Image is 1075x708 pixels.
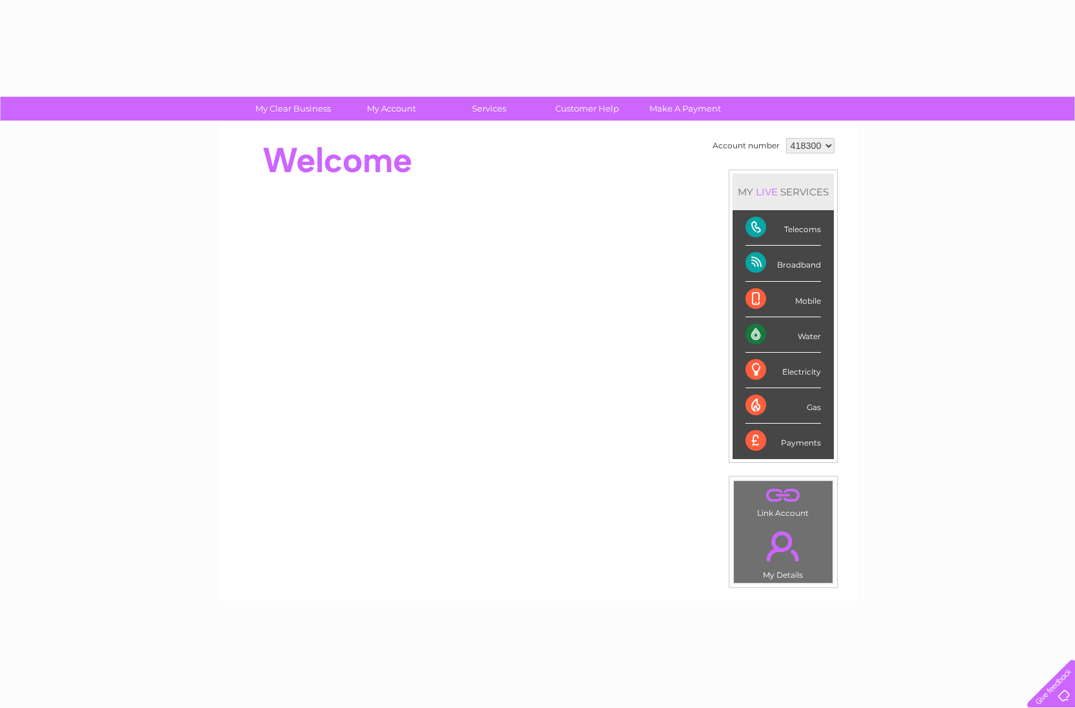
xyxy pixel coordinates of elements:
a: Services [436,97,542,121]
div: MY SERVICES [733,173,834,210]
a: Make A Payment [632,97,738,121]
td: Link Account [733,480,833,521]
a: Customer Help [534,97,640,121]
div: Payments [745,424,821,458]
a: . [737,524,829,569]
td: My Details [733,520,833,584]
a: . [737,484,829,507]
a: My Clear Business [240,97,346,121]
td: Account number [709,135,783,157]
div: Water [745,317,821,353]
div: Mobile [745,282,821,317]
div: Telecoms [745,210,821,246]
div: Broadband [745,246,821,281]
a: My Account [338,97,444,121]
div: Gas [745,388,821,424]
div: LIVE [753,186,780,198]
div: Electricity [745,353,821,388]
